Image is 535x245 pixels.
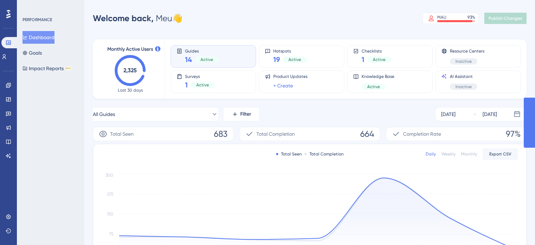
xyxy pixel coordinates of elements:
tspan: 150 [107,212,113,216]
span: 1 [185,80,188,90]
div: Daily [426,151,436,157]
div: Monthly [461,151,477,157]
button: All Guides [93,107,218,121]
div: MAU [437,14,446,20]
span: Active [373,57,386,62]
span: Resource Centers [450,48,484,54]
span: Surveys [185,74,215,79]
span: Product Updates [273,74,307,79]
span: Welcome back, [93,13,154,23]
span: Filter [240,110,251,118]
span: 683 [214,128,228,140]
span: Active [367,84,380,90]
div: [DATE] [483,110,497,118]
span: Active [196,82,209,88]
div: BETA [65,67,71,70]
tspan: 300 [106,173,113,178]
button: Export CSV [483,148,518,160]
div: 93 % [467,14,475,20]
span: Total Completion [256,130,295,138]
iframe: UserGuiding AI Assistant Launcher [505,217,527,238]
span: Guides [185,48,219,53]
button: Dashboard [23,31,55,44]
span: 14 [185,55,192,65]
button: Filter [224,107,259,121]
span: Inactive [456,59,472,64]
span: 1 [362,55,364,65]
span: 97% [506,128,521,140]
span: Knowledge Base [362,74,394,79]
span: Completion Rate [403,130,441,138]
span: Total Seen [110,130,134,138]
span: Publish Changes [489,16,522,21]
div: PERFORMANCE [23,17,52,23]
div: [DATE] [441,110,456,118]
span: 19 [273,55,280,65]
div: Weekly [441,151,456,157]
span: Inactive [456,84,472,90]
span: 664 [360,128,374,140]
button: Goals [23,47,42,59]
div: Total Seen [276,151,302,157]
span: Monthly Active Users [107,45,153,54]
span: Hotspots [273,48,307,53]
tspan: 225 [107,191,113,196]
span: AI Assistant [450,74,477,79]
span: Active [200,57,213,62]
text: 2,325 [123,67,137,74]
a: + Create [273,81,293,90]
button: Publish Changes [484,13,527,24]
span: All Guides [93,110,115,118]
span: Active [288,57,301,62]
div: Total Completion [305,151,344,157]
div: Meu 👋 [93,13,183,24]
span: Export CSV [489,151,511,157]
span: Last 30 days [118,87,143,93]
span: Checklists [362,48,391,53]
button: Impact ReportsBETA [23,62,71,75]
tspan: 75 [109,232,113,237]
